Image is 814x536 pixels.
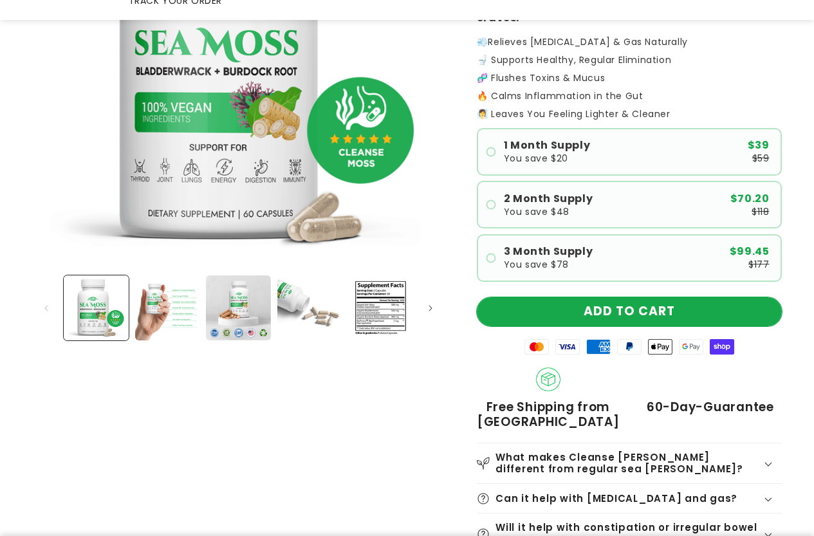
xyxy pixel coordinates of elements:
[748,260,769,269] span: $177
[477,297,782,326] button: ADD TO CART
[752,154,770,163] span: $59
[477,400,620,430] span: Free Shipping from [GEOGRAPHIC_DATA]
[32,294,60,322] button: Slide left
[504,154,568,163] span: You save $20
[752,207,769,216] span: $118
[477,35,488,48] strong: 💨
[730,246,770,257] span: $99.45
[698,367,723,392] img: 60_day_Guarantee.png
[64,275,129,340] button: Load image 1 in gallery view
[348,275,413,340] button: Load image 5 in gallery view
[504,260,569,269] span: You save $78
[495,493,737,505] h2: Can it help with [MEDICAL_DATA] and gas?
[277,275,342,340] button: Load image 4 in gallery view
[504,207,569,216] span: You save $48
[135,275,200,340] button: Load image 2 in gallery view
[730,194,770,204] span: $70.20
[748,140,770,151] span: $39
[477,109,782,118] p: 🧖‍♀️ Leaves You Feeling Lighter & Cleaner
[536,367,560,392] img: Shipping.png
[477,37,782,100] p: Relieves [MEDICAL_DATA] & Gas Naturally 🚽 Supports Healthy, Regular Elimination 🧬 Flushes Toxins ...
[504,194,593,204] span: 2 Month Supply
[477,484,782,513] summary: Can it help with [MEDICAL_DATA] and gas?
[495,452,762,476] h2: What makes Cleanse [PERSON_NAME] different from regular sea [PERSON_NAME]?
[504,246,593,257] span: 3 Month Supply
[647,400,774,414] span: 60-Day-Guarantee
[504,140,590,151] span: 1 Month Supply
[416,294,445,322] button: Slide right
[477,443,782,483] summary: What makes Cleanse [PERSON_NAME] different from regular sea [PERSON_NAME]?
[206,275,271,340] button: Load image 3 in gallery view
